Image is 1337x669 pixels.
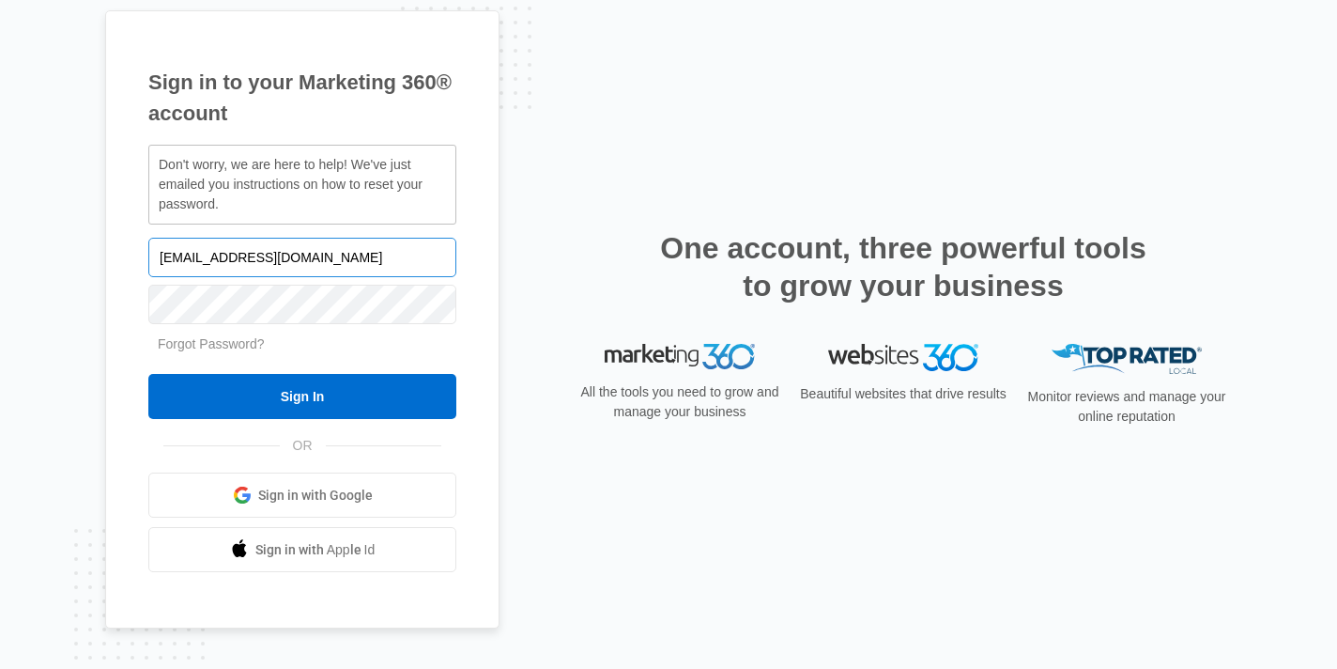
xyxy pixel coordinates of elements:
[605,344,755,370] img: Marketing 360
[258,486,373,506] span: Sign in with Google
[1022,387,1232,427] p: Monitor reviews and manage your online reputation
[148,527,456,572] a: Sign in with Apple Id
[158,336,265,351] a: Forgot Password?
[148,473,456,518] a: Sign in with Google
[575,382,785,422] p: All the tools you need to grow and manage your business
[1052,344,1202,375] img: Top Rated Local
[654,229,1152,304] h2: One account, three powerful tools to grow your business
[148,238,456,277] input: Email
[280,436,326,456] span: OR
[159,157,423,211] span: Don't worry, we are here to help! We've just emailed you instructions on how to reset your password.
[148,67,456,129] h1: Sign in to your Marketing 360® account
[148,374,456,419] input: Sign In
[828,344,978,371] img: Websites 360
[798,384,1008,404] p: Beautiful websites that drive results
[255,540,376,560] span: Sign in with Apple Id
